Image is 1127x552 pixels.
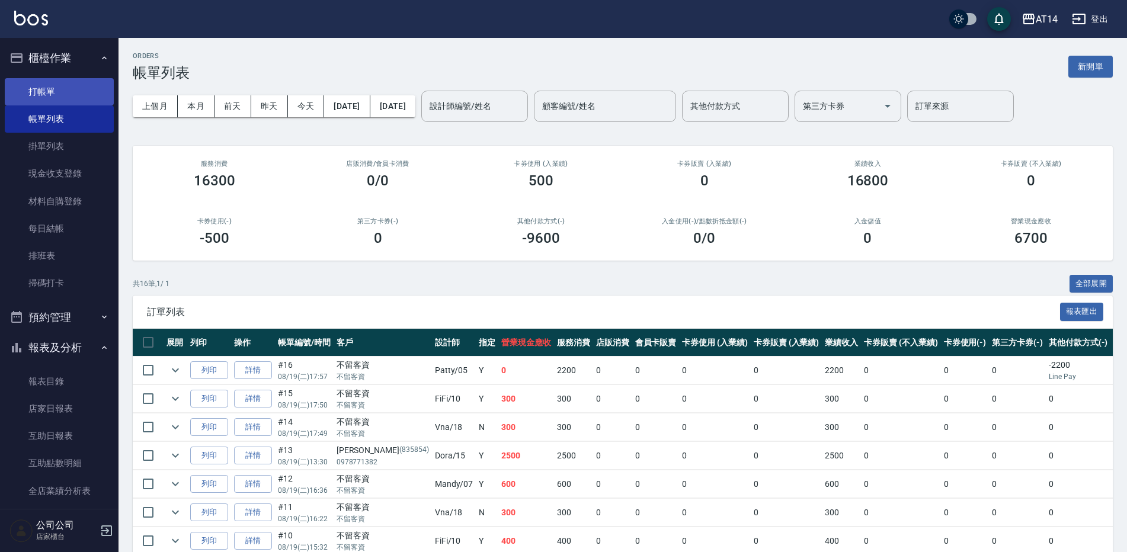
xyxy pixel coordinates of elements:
[278,400,331,410] p: 08/19 (二) 17:50
[632,385,680,413] td: 0
[432,499,476,527] td: Vna /18
[275,357,334,384] td: #16
[147,217,282,225] h2: 卡券使用(-)
[234,532,272,550] a: 詳情
[1060,306,1104,317] a: 報表匯出
[473,160,609,168] h2: 卡券使用 (入業績)
[147,160,282,168] h3: 服務消費
[498,499,554,527] td: 300
[324,95,370,117] button: [DATE]
[275,413,334,441] td: #14
[989,385,1046,413] td: 0
[234,390,272,408] a: 詳情
[1014,230,1048,246] h3: 6700
[5,105,114,133] a: 帳單列表
[337,387,429,400] div: 不留客資
[133,278,169,289] p: 共 16 筆, 1 / 1
[593,413,632,441] td: 0
[5,269,114,297] a: 掃碼打卡
[147,306,1060,318] span: 訂單列表
[554,357,593,384] td: 2200
[234,447,272,465] a: 詳情
[432,357,476,384] td: Patty /05
[987,7,1011,31] button: save
[310,217,446,225] h2: 第三方卡券(-)
[5,133,114,160] a: 掛單列表
[337,501,429,514] div: 不留客資
[476,442,498,470] td: Y
[1068,56,1113,78] button: 新開單
[554,442,593,470] td: 2500
[963,217,1099,225] h2: 營業現金應收
[529,172,553,189] h3: 500
[941,470,990,498] td: 0
[989,357,1046,384] td: 0
[522,230,560,246] h3: -9600
[861,385,940,413] td: 0
[1017,7,1062,31] button: AT14
[989,413,1046,441] td: 0
[374,230,382,246] h3: 0
[5,78,114,105] a: 打帳單
[5,450,114,477] a: 互助點數明細
[554,470,593,498] td: 600
[801,217,936,225] h2: 入金儲值
[167,503,184,521] button: expand row
[190,418,228,437] button: 列印
[498,442,554,470] td: 2500
[432,470,476,498] td: Mandy /07
[554,385,593,413] td: 300
[167,390,184,407] button: expand row
[337,400,429,410] p: 不留客資
[432,385,476,413] td: FiFi /10
[632,442,680,470] td: 0
[432,413,476,441] td: Vna /18
[679,413,751,441] td: 0
[190,503,228,522] button: 列印
[432,329,476,357] th: 設計師
[337,529,429,542] div: 不留客資
[476,470,498,498] td: Y
[498,357,554,384] td: 0
[337,416,429,428] div: 不留客資
[751,329,822,357] th: 卡券販賣 (入業績)
[822,385,861,413] td: 300
[941,329,990,357] th: 卡券使用(-)
[167,532,184,550] button: expand row
[801,160,936,168] h2: 業績收入
[337,514,429,524] p: 不留客資
[337,359,429,371] div: 不留客資
[476,357,498,384] td: Y
[1070,275,1113,293] button: 全部展開
[337,428,429,439] p: 不留客資
[751,442,822,470] td: 0
[679,499,751,527] td: 0
[275,499,334,527] td: #11
[751,385,822,413] td: 0
[632,470,680,498] td: 0
[700,172,709,189] h3: 0
[167,418,184,436] button: expand row
[989,329,1046,357] th: 第三方卡券(-)
[632,357,680,384] td: 0
[5,242,114,269] a: 排班表
[36,519,97,531] h5: 公司公司
[133,95,178,117] button: 上個月
[5,43,114,73] button: 櫃檯作業
[637,217,772,225] h2: 入金使用(-) /點數折抵金額(-)
[288,95,325,117] button: 今天
[9,519,33,543] img: Person
[822,329,861,357] th: 業績收入
[593,470,632,498] td: 0
[989,470,1046,498] td: 0
[5,477,114,505] a: 全店業績分析表
[5,395,114,422] a: 店家日報表
[432,442,476,470] td: Dora /15
[593,442,632,470] td: 0
[5,422,114,450] a: 互助日報表
[554,499,593,527] td: 300
[5,332,114,363] button: 報表及分析
[337,444,429,457] div: [PERSON_NAME]
[593,357,632,384] td: 0
[167,475,184,493] button: expand row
